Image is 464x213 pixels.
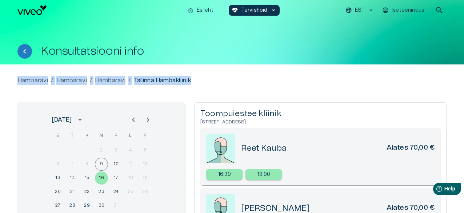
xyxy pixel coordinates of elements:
[80,129,93,143] span: kolmapäev
[435,6,444,15] span: search
[124,129,137,143] span: laupäev
[17,76,48,85] a: Hambaravi
[200,119,440,125] h6: [STREET_ADDRESS]
[134,76,191,85] p: Tallinna Hambakliinik
[187,7,194,13] span: home
[80,185,93,198] button: 22
[66,171,79,185] button: 14
[139,129,152,143] span: pühapäev
[51,129,64,143] span: esmaspäev
[229,5,280,16] button: ecg_heartTervishoidkeyboard_arrow_down
[66,185,79,198] button: 21
[245,169,282,180] a: Select new timeslot for rescheduling
[206,169,243,180] a: Select new timeslot for rescheduling
[80,199,93,212] button: 29
[232,7,238,13] span: ecg_heart
[95,185,108,198] button: 23
[355,7,365,14] p: EST
[95,129,108,143] span: neljapäev
[270,7,277,13] span: keyboard_arrow_down
[200,109,440,119] h5: Toompuiestee kliinik
[241,7,268,14] p: Tervishoid
[95,171,108,185] button: 16
[141,113,155,127] button: Next month
[51,199,64,212] button: 27
[74,114,86,126] button: calendar view is open, switch to year view
[51,171,64,185] button: 13
[109,185,123,198] button: 24
[66,199,79,212] button: 28
[432,3,447,17] button: open search modal
[387,143,435,154] h6: Alates 70,00 €
[52,115,72,124] div: [DATE]
[51,185,64,198] button: 20
[197,7,213,14] p: Esileht
[109,158,123,171] button: 10
[95,76,125,85] a: Hambaravi
[66,129,79,143] span: teisipäev
[80,171,93,185] button: 15
[95,158,108,171] button: 9
[109,171,123,185] button: 17
[51,76,53,85] p: /
[56,76,87,85] a: Hambaravi
[257,171,271,178] p: 18:00
[241,143,287,154] h5: Reet Kauba
[128,76,131,85] p: /
[95,199,108,212] button: 30
[344,5,375,16] button: EST
[41,45,144,58] h1: Konsultatsiooni info
[218,171,231,178] p: 16:30
[17,5,181,15] a: Navigate to homepage
[381,5,426,16] button: Iseteenindus
[17,5,47,15] img: Viveo logo
[109,129,123,143] span: reede
[392,7,424,14] p: Iseteenindus
[407,180,464,200] iframe: Help widget launcher
[206,169,243,180] div: 16:30
[206,134,235,163] img: doctorPlaceholder-zWS651l2.jpeg
[245,169,282,180] div: 18:00
[17,44,32,59] button: Tagasi
[184,5,217,16] button: homeEsileht
[90,76,92,85] p: /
